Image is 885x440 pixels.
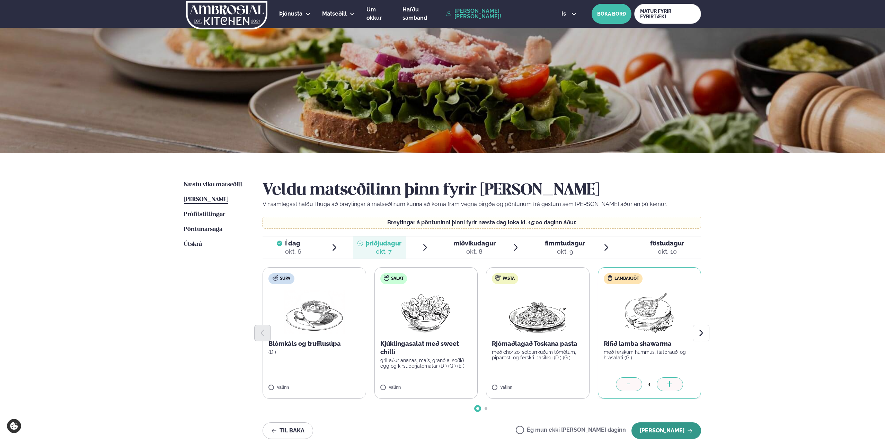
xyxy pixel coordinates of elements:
[366,240,401,247] span: þriðjudagur
[285,248,301,256] div: okt. 6
[592,4,631,24] button: BÓKA BORÐ
[263,422,313,439] button: Til baka
[476,407,479,410] span: Go to slide 1
[693,325,709,341] button: Next slide
[492,349,584,360] p: með chorizo, sólþurrkuðum tómötum, piparosti og ferskri basilíku (D ) (G )
[184,241,202,247] span: Útskrá
[184,210,225,219] a: Prófílstillingar
[650,248,684,256] div: okt. 10
[556,11,582,17] button: is
[402,6,427,21] span: Hafðu samband
[279,10,302,17] span: Þjónusta
[650,240,684,247] span: föstudagur
[604,340,696,348] p: Rifið lamba shawarma
[545,248,585,256] div: okt. 9
[604,349,696,360] p: með ferskum hummus, flatbrauði og hrásalati (G )
[503,276,515,281] span: Pasta
[268,340,360,348] p: Blómkáls og trufflusúpa
[185,1,268,29] img: logo
[384,275,389,281] img: salad.svg
[492,340,584,348] p: Rjómaðlagað Toskana pasta
[285,239,301,248] span: Í dag
[280,276,290,281] span: Súpa
[485,407,487,410] span: Go to slide 2
[268,349,360,355] p: (D )
[395,290,457,334] img: Salad.png
[607,275,613,281] img: Lamb.svg
[284,290,345,334] img: Soup.png
[614,276,639,281] span: Lambakjöt
[184,212,225,217] span: Prófílstillingar
[263,181,701,200] h2: Veldu matseðilinn þinn fyrir [PERSON_NAME]
[184,197,228,203] span: [PERSON_NAME]
[495,275,501,281] img: pasta.svg
[446,8,546,19] a: [PERSON_NAME] [PERSON_NAME]!
[391,276,404,281] span: Salat
[7,419,21,433] a: Cookie settings
[270,220,694,225] p: Breytingar á pöntuninni þinni fyrir næsta dag loka kl. 15:00 daginn áður.
[263,200,701,208] p: Vinsamlegast hafðu í huga að breytingar á matseðlinum kunna að koma fram vegna birgða og pöntunum...
[184,226,222,232] span: Pöntunarsaga
[453,248,496,256] div: okt. 8
[366,248,401,256] div: okt. 7
[561,11,568,17] span: is
[545,240,585,247] span: fimmtudagur
[380,340,472,356] p: Kjúklingasalat með sweet chilli
[184,181,242,189] a: Næstu viku matseðill
[184,182,242,188] span: Næstu viku matseðill
[322,10,347,17] span: Matseðill
[184,225,222,234] a: Pöntunarsaga
[631,422,701,439] button: [PERSON_NAME]
[184,196,228,204] a: [PERSON_NAME]
[634,4,701,24] a: MATUR FYRIR FYRIRTÆKI
[366,6,382,21] span: Um okkur
[453,240,496,247] span: miðvikudagur
[642,380,657,388] div: 1
[507,290,568,334] img: Spagetti.png
[279,10,302,18] a: Þjónusta
[366,6,391,22] a: Um okkur
[273,275,278,281] img: soup.svg
[254,325,271,341] button: Previous slide
[402,6,443,22] a: Hafðu samband
[322,10,347,18] a: Matseðill
[184,240,202,249] a: Útskrá
[619,290,680,334] img: Lamb-Meat.png
[380,358,472,369] p: grillaður ananas, maís, granóla, soðið egg og kirsuberjatómatar (D ) (G ) (E )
